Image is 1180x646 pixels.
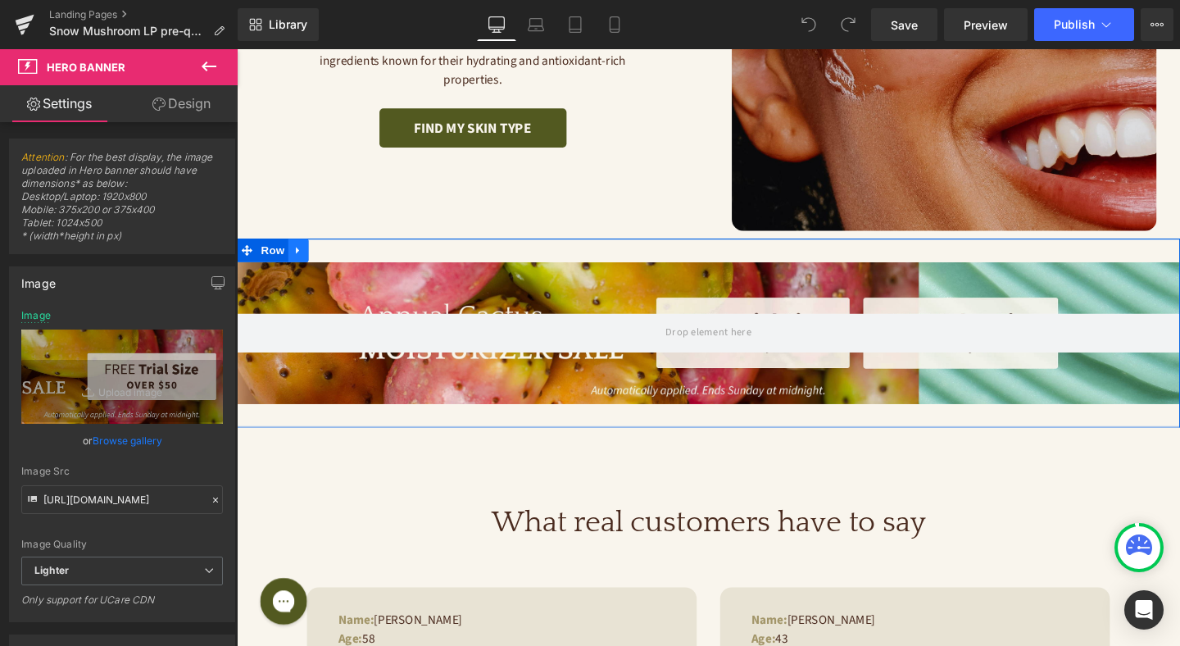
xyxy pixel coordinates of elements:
div: Image Src [21,466,223,477]
span: Age: [541,611,566,629]
span: Find my skin type [187,75,310,93]
strong: Name: [541,591,579,609]
span: Hero Banner [47,61,125,74]
input: Link [21,485,223,514]
span: Publish [1054,18,1095,31]
a: Preview [944,8,1028,41]
a: Expand / Collapse [54,199,75,224]
div: or [21,432,223,449]
span: Save [891,16,918,34]
div: Image [21,267,56,290]
a: Attention [21,151,65,163]
div: Open Intercom Messenger [1124,590,1164,630]
a: Browse gallery [93,426,162,455]
a: Find my skin type [150,62,347,103]
p: [PERSON_NAME] [541,590,799,610]
b: Lighter [34,564,69,576]
span: Preview [964,16,1008,34]
span: Snow Mushroom LP pre-quiz page REBRAND [49,25,206,38]
span: Row [21,199,54,224]
a: New Library [238,8,319,41]
span: Age: [107,611,132,629]
button: Redo [832,8,865,41]
span: Library [269,17,307,32]
div: Image Quality [21,539,223,550]
a: Laptop [516,8,556,41]
a: Design [122,85,241,122]
a: Mobile [595,8,634,41]
p: 43 [541,610,799,630]
div: Only support for UCare CDN [21,594,223,617]
iframe: Gorgias live chat messenger [16,550,82,611]
p: [PERSON_NAME] [107,590,348,610]
p: 58 [107,610,348,630]
div: Image [21,310,51,321]
strong: Name: [107,591,144,609]
a: Tablet [556,8,595,41]
a: Desktop [477,8,516,41]
button: Undo [792,8,825,41]
span: : For the best display, the image uploaded in Hero banner should have dimensions* as below: Deskt... [21,151,223,253]
a: Landing Pages [49,8,238,21]
button: More [1141,8,1173,41]
button: Publish [1034,8,1134,41]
